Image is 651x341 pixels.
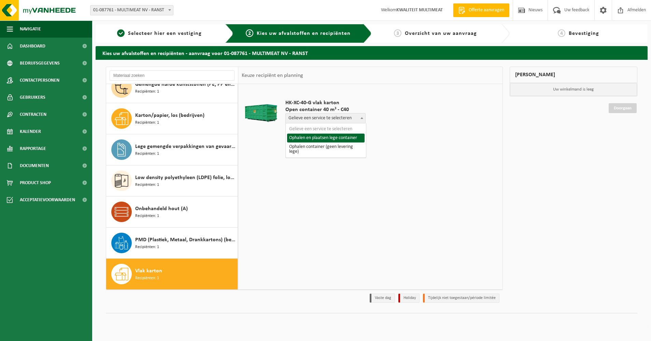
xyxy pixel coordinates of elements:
span: 1 [117,29,125,37]
span: Gelieve een service te selecteren [285,113,366,123]
span: Recipiënten: 1 [135,120,159,126]
span: Gemengde harde kunststoffen (PE, PP en PVC), recycleerbaar (industrieel) [135,80,236,88]
span: Karton/papier, los (bedrijven) [135,111,204,120]
span: 01-087761 - MULTIMEAT NV - RANST [90,5,173,15]
span: Dashboard [20,38,45,55]
span: Rapportage [20,140,46,157]
a: 1Selecteer hier een vestiging [99,29,220,38]
button: Gemengde harde kunststoffen (PE, PP en PVC), recycleerbaar (industrieel) Recipiënten: 1 [106,72,238,103]
span: Acceptatievoorwaarden [20,191,75,208]
span: PMD (Plastiek, Metaal, Drankkartons) (bedrijven) [135,236,236,244]
span: Gelieve een service te selecteren [286,113,365,123]
span: Open container 40 m³ - C40 [285,106,366,113]
span: Contracten [20,106,46,123]
span: Recipiënten: 1 [135,244,159,250]
span: Recipiënten: 1 [135,182,159,188]
li: Vaste dag [370,294,395,303]
span: 3 [394,29,401,37]
li: Gelieve een service te selecteren [287,125,365,134]
span: Recipiënten: 1 [135,213,159,219]
span: Offerte aanvragen [467,7,506,14]
li: Tijdelijk niet toegestaan/période limitée [423,294,499,303]
a: Doorgaan [609,103,637,113]
strong: KWALITEIT MULTIMEAT [396,8,443,13]
span: Kalender [20,123,41,140]
div: Keuze recipiënt en planning [238,67,307,84]
li: Holiday [398,294,420,303]
button: PMD (Plastiek, Metaal, Drankkartons) (bedrijven) Recipiënten: 1 [106,228,238,259]
span: Selecteer hier een vestiging [128,31,202,36]
span: Documenten [20,157,49,174]
button: Onbehandeld hout (A) Recipiënten: 1 [106,196,238,228]
div: [PERSON_NAME] [510,67,637,83]
li: Ophalen en plaatsen lege container [287,134,365,142]
span: Bedrijfsgegevens [20,55,60,72]
button: Vlak karton Recipiënten: 1 [106,259,238,289]
span: HK-XC-40-G vlak karton [285,99,366,106]
a: Offerte aanvragen [453,3,509,17]
span: Product Shop [20,174,51,191]
span: 4 [558,29,565,37]
li: Ophalen container (geen levering lege) [287,142,365,156]
p: Uw winkelmand is leeg [510,83,637,96]
span: Low density polyethyleen (LDPE) folie, los, naturel/gekleurd (80/20) [135,174,236,182]
span: Bevestiging [569,31,599,36]
button: Low density polyethyleen (LDPE) folie, los, naturel/gekleurd (80/20) Recipiënten: 1 [106,165,238,196]
span: Recipiënten: 1 [135,88,159,95]
span: Vlak karton [135,267,162,275]
button: Karton/papier, los (bedrijven) Recipiënten: 1 [106,103,238,134]
button: Lege gemengde verpakkingen van gevaarlijke stoffen Recipiënten: 1 [106,134,238,165]
h2: Kies uw afvalstoffen en recipiënten - aanvraag voor 01-087761 - MULTIMEAT NV - RANST [96,46,648,59]
span: Gebruikers [20,89,45,106]
span: 2 [246,29,253,37]
input: Materiaal zoeken [110,70,235,81]
span: Recipiënten: 1 [135,151,159,157]
span: Kies uw afvalstoffen en recipiënten [257,31,351,36]
span: Navigatie [20,21,41,38]
span: Contactpersonen [20,72,59,89]
span: Onbehandeld hout (A) [135,205,188,213]
span: Lege gemengde verpakkingen van gevaarlijke stoffen [135,142,236,151]
span: Recipiënten: 1 [135,275,159,282]
span: Overzicht van uw aanvraag [405,31,477,36]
